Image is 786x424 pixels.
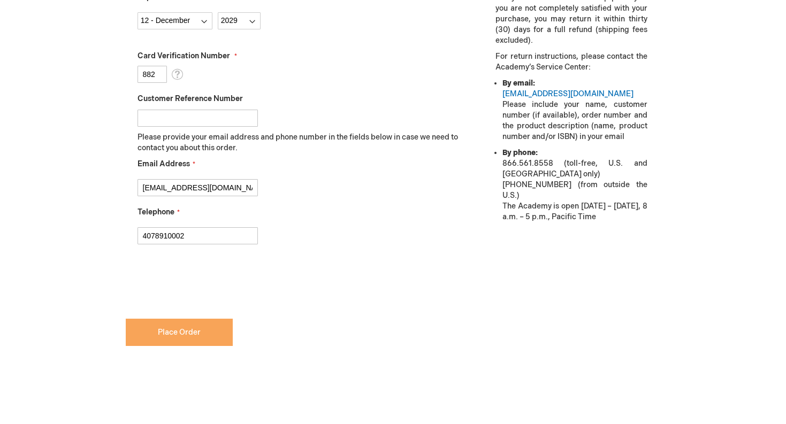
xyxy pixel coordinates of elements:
p: For return instructions, please contact the Academy’s Service Center: [495,51,647,73]
span: Email Address [138,159,190,168]
strong: By email: [502,79,535,88]
span: Customer Reference Number [138,94,243,103]
input: Card Verification Number [138,66,167,83]
span: Card Verification Number [138,51,230,60]
span: Place Order [158,328,201,337]
span: Telephone [138,207,174,217]
p: Please provide your email address and phone number in the fields below in case we need to contact... [138,132,467,153]
a: [EMAIL_ADDRESS][DOMAIN_NAME] [502,89,634,98]
li: Please include your name, customer number (if available), order number and the product descriptio... [502,78,647,142]
li: 866.561.8558 (toll-free, U.S. and [GEOGRAPHIC_DATA] only) [PHONE_NUMBER] (from outside the U.S.) ... [502,148,647,222]
strong: By phone: [502,148,538,157]
button: Place Order [126,319,233,346]
iframe: reCAPTCHA [126,261,288,303]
